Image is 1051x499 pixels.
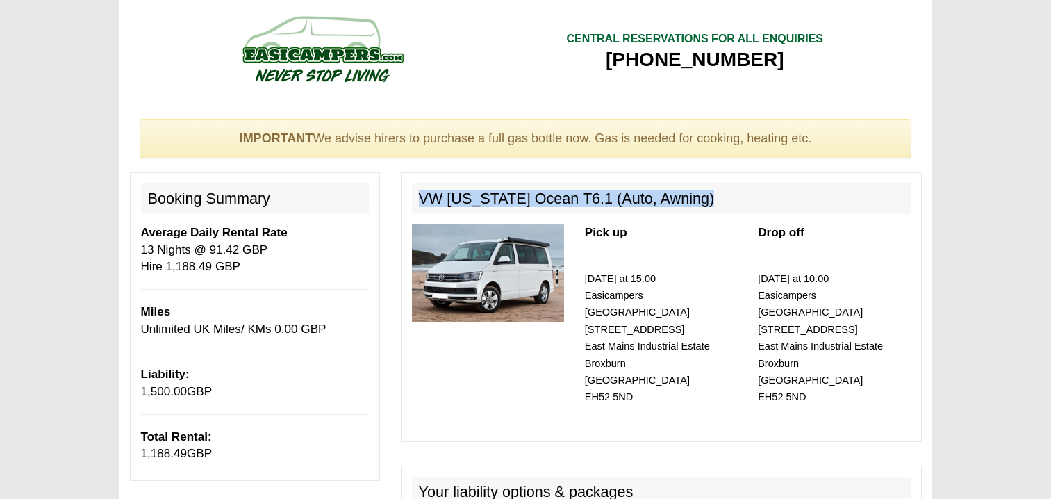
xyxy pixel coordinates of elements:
b: Miles [141,305,171,318]
div: We advise hirers to purchase a full gas bottle now. Gas is needed for cooking, heating etc. [140,119,912,159]
b: Drop off [758,226,804,239]
img: 315.jpg [412,224,564,322]
b: Total Rental: [141,430,212,443]
b: Liability: [141,368,190,381]
h2: Booking Summary [141,183,369,214]
small: [DATE] at 10.00 Easicampers [GEOGRAPHIC_DATA] [STREET_ADDRESS] East Mains Industrial Estate Broxb... [758,273,883,403]
strong: IMPORTANT [240,131,313,145]
small: [DATE] at 15.00 Easicampers [GEOGRAPHIC_DATA] [STREET_ADDRESS] East Mains Industrial Estate Broxb... [585,273,710,403]
div: [PHONE_NUMBER] [566,47,823,72]
b: Pick up [585,226,627,239]
b: Average Daily Rental Rate [141,226,288,239]
p: Unlimited UK Miles/ KMs 0.00 GBP [141,304,369,338]
div: CENTRAL RESERVATIONS FOR ALL ENQUIRIES [566,31,823,47]
p: GBP [141,366,369,400]
p: GBP [141,429,369,463]
h2: VW [US_STATE] Ocean T6.1 (Auto, Awning) [412,183,911,214]
span: 1,500.00 [141,385,188,398]
span: 1,188.49 [141,447,188,460]
img: campers-checkout-logo.png [190,10,454,87]
p: 13 Nights @ 91.42 GBP Hire 1,188.49 GBP [141,224,369,275]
